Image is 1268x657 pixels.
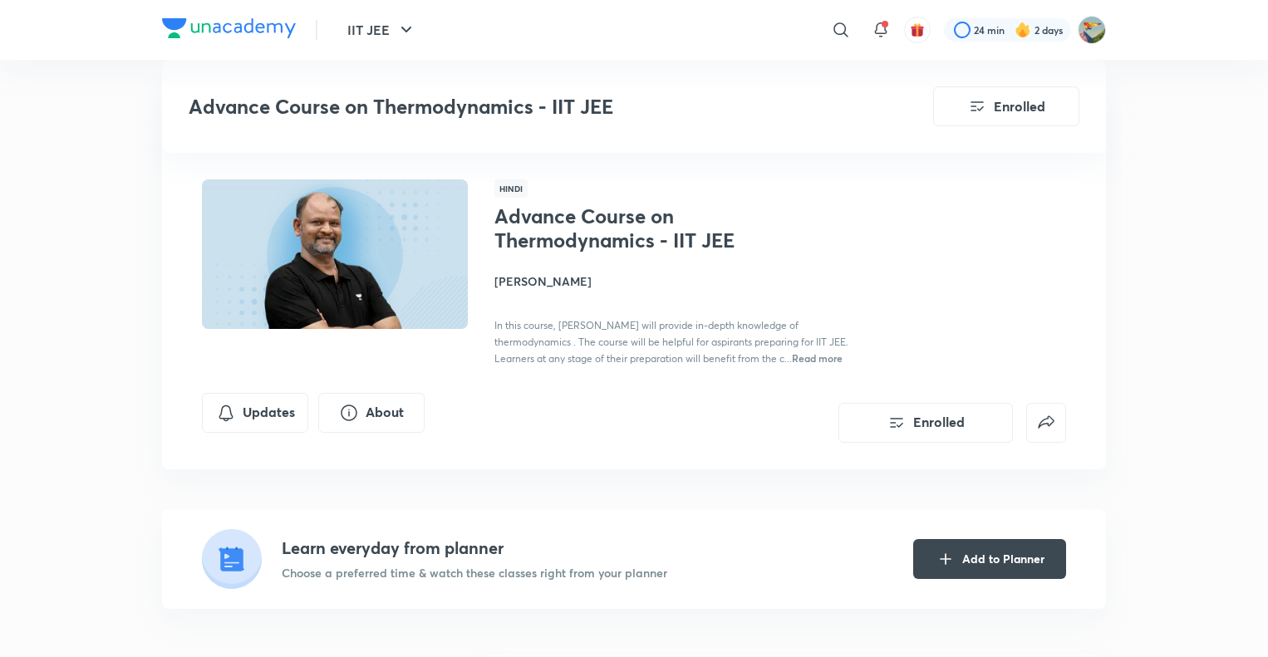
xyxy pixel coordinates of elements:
[199,178,470,331] img: Thumbnail
[282,564,667,581] p: Choose a preferred time & watch these classes right from your planner
[1078,16,1106,44] img: Riyan wanchoo
[1015,22,1031,38] img: streak
[494,319,848,365] span: In this course, [PERSON_NAME] will provide in-depth knowledge of thermodynamics . The course will...
[904,17,931,43] button: avatar
[337,13,426,47] button: IIT JEE
[282,536,667,561] h4: Learn everyday from planner
[792,351,843,365] span: Read more
[202,393,308,433] button: Updates
[910,22,925,37] img: avatar
[913,539,1066,579] button: Add to Planner
[162,18,296,38] img: Company Logo
[318,393,425,433] button: About
[1026,403,1066,443] button: false
[494,179,528,198] span: Hindi
[494,272,867,290] h4: [PERSON_NAME]
[189,95,839,119] h3: Advance Course on Thermodynamics - IIT JEE
[162,18,296,42] a: Company Logo
[494,204,766,253] h1: Advance Course on Thermodynamics - IIT JEE
[933,86,1079,126] button: Enrolled
[838,403,1013,443] button: Enrolled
